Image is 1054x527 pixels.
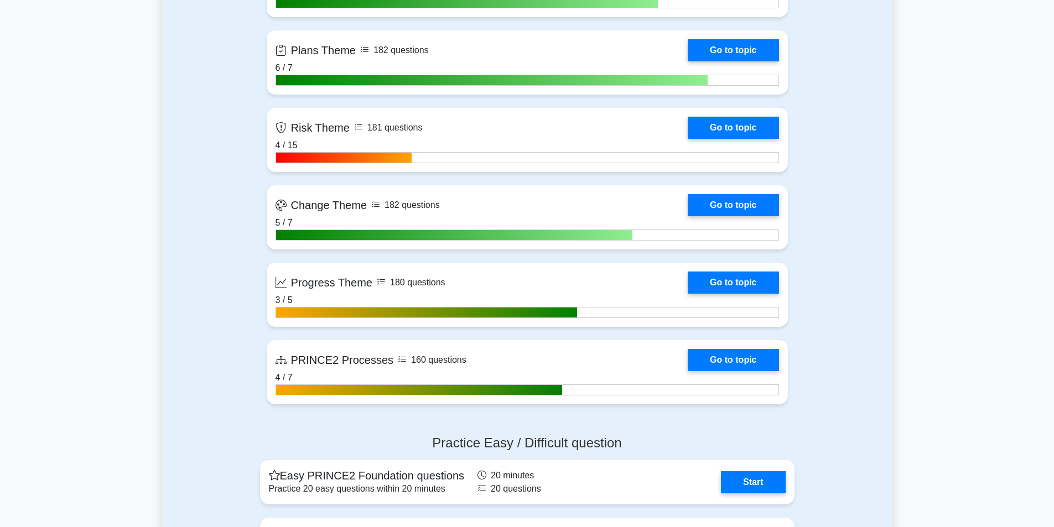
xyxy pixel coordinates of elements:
[260,435,795,451] h4: Practice Easy / Difficult question
[688,272,778,294] a: Go to topic
[721,471,785,493] a: Start
[688,117,778,139] a: Go to topic
[688,349,778,371] a: Go to topic
[688,39,778,61] a: Go to topic
[688,194,778,216] a: Go to topic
